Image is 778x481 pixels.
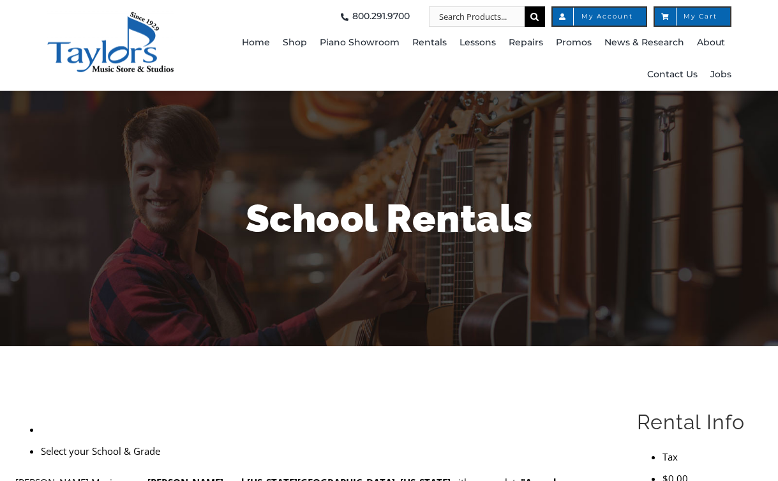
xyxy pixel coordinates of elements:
a: Jobs [710,59,731,91]
span: About [697,33,725,53]
a: About [697,27,725,59]
a: Shop [283,27,307,59]
a: Contact Us [647,59,698,91]
span: Rentals [412,33,447,53]
a: Rentals [412,27,447,59]
h2: Rental Info [637,409,763,436]
a: Repairs [509,27,543,59]
span: Shop [283,33,307,53]
a: Promos [556,27,592,59]
span: 800.291.9700 [352,6,410,27]
span: Contact Us [647,65,698,85]
span: Home [242,33,270,53]
span: Repairs [509,33,543,53]
a: Piano Showroom [320,27,400,59]
span: Lessons [460,33,496,53]
input: Search Products... [429,6,525,27]
span: News & Research [604,33,684,53]
li: Tax [662,446,763,468]
nav: Top Right [225,6,731,27]
a: My Cart [654,6,731,27]
span: My Account [565,13,633,20]
a: Home [242,27,270,59]
input: Search [525,6,545,27]
nav: Main Menu [225,27,731,91]
a: My Account [551,6,647,27]
a: 800.291.9700 [337,6,410,27]
li: Select your School & Grade [41,440,607,462]
h1: School Rentals [19,192,759,245]
a: Lessons [460,27,496,59]
a: News & Research [604,27,684,59]
span: Promos [556,33,592,53]
span: Piano Showroom [320,33,400,53]
a: taylors-music-store-west-chester [47,10,174,22]
span: Jobs [710,65,731,85]
span: My Cart [668,13,717,20]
